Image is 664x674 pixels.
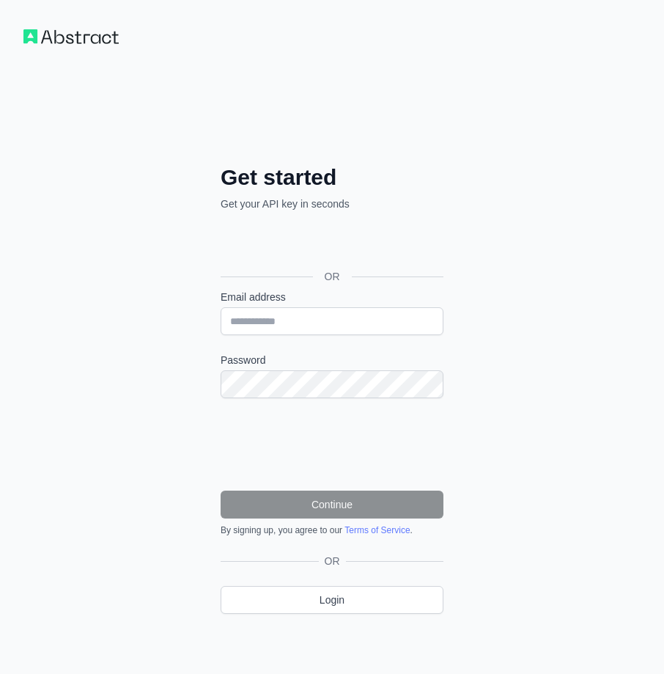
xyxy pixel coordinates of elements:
[221,290,443,304] label: Email address
[221,586,443,614] a: Login
[221,491,443,519] button: Continue
[23,29,119,44] img: Workflow
[221,197,443,211] p: Get your API key in seconds
[319,554,346,568] span: OR
[221,164,443,191] h2: Get started
[313,269,352,284] span: OR
[221,416,443,473] iframe: reCAPTCHA
[221,353,443,367] label: Password
[221,524,443,536] div: By signing up, you agree to our .
[344,525,410,535] a: Terms of Service
[213,227,448,260] iframe: Sign in with Google Button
